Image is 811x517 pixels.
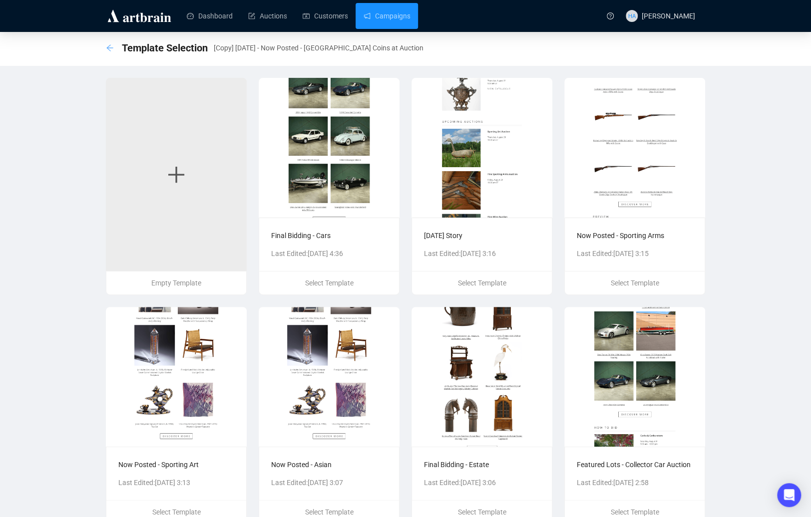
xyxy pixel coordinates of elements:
[364,3,410,29] a: Campaigns
[424,248,540,259] p: Last Edited: [DATE] 3:16
[577,248,693,259] p: Last Edited: [DATE] 3:15
[424,459,540,470] p: Final Bidding - Estate
[628,11,635,20] span: HA
[106,44,114,52] div: back
[564,78,705,218] img: 688bc0566e1176573c829005
[577,230,693,241] p: Now Posted - Sporting Arms
[122,40,208,56] span: Template Selection
[152,508,201,516] span: Select Template
[305,508,354,516] span: Select Template
[642,12,695,20] span: [PERSON_NAME]
[271,248,387,259] p: Last Edited: [DATE] 4:36
[303,3,348,29] a: Customers
[166,165,186,185] span: plus
[118,459,234,470] p: Now Posted - Sporting Art
[607,12,614,19] span: question-circle
[458,279,506,287] span: Select Template
[248,3,287,29] a: Auctions
[271,230,387,241] p: Final Bidding - Cars
[424,477,540,488] p: Last Edited: [DATE] 3:06
[305,279,354,287] span: Select Template
[106,307,247,447] img: 688bbf796e1176573c829003
[271,459,387,470] p: Now Posted - Asian
[564,307,705,447] img: 688a6c5fe2b24a52cf26d8a5
[577,459,693,470] p: Featured Lots - Collector Car Auction
[271,477,387,488] p: Last Edited: [DATE] 3:07
[777,483,801,507] div: Open Intercom Messenger
[611,279,659,287] span: Select Template
[214,42,423,53] span: [Copy] 9-16-25 - Now Posted - United States Coins at Auction
[458,508,506,516] span: Select Template
[611,508,659,516] span: Select Template
[187,3,232,29] a: Dashboard
[424,230,540,241] p: [DATE] Story
[151,279,201,287] span: Empty Template
[411,78,552,218] img: 688a68719c4d44f3015c20b8
[411,307,552,447] img: 6759e37210346dd8a3880ca6
[259,78,400,218] img: 688bbdd48c9c9ea6b3a15544
[118,477,234,488] p: Last Edited: [DATE] 3:13
[259,307,400,447] img: 678e95f7c0a467a5ec5fcf04
[106,44,114,52] span: arrow-left
[577,477,693,488] p: Last Edited: [DATE] 2:58
[106,8,173,24] img: logo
